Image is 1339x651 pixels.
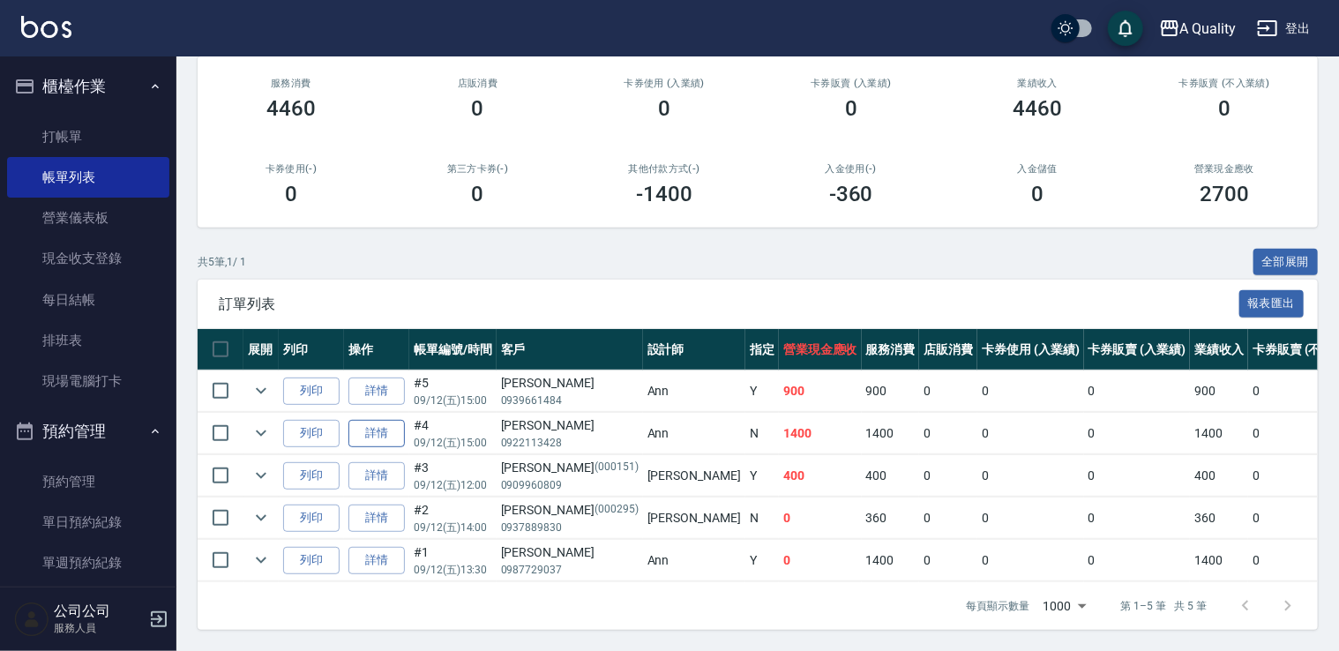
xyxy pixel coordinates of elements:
h3: 0 [472,182,484,206]
p: 09/12 (五) 12:00 [414,477,492,493]
button: expand row [248,547,274,573]
h3: -1400 [636,182,692,206]
td: 900 [1190,370,1248,412]
td: 900 [779,370,862,412]
h2: 業績收入 [966,78,1111,89]
p: 每頁顯示數量 [966,598,1029,614]
p: 第 1–5 筆 共 5 筆 [1121,598,1207,614]
h2: 卡券販賣 (不入業績) [1152,78,1297,89]
h3: -360 [829,182,873,206]
td: 0 [977,540,1084,581]
td: 360 [862,498,920,539]
h2: 入金儲值 [966,163,1111,175]
p: 09/12 (五) 14:00 [414,520,492,535]
a: 單日預約紀錄 [7,502,169,542]
h3: 0 [1218,96,1231,121]
a: 單週預約紀錄 [7,542,169,583]
td: 0 [977,413,1084,454]
td: 1400 [1190,413,1248,454]
p: 0909960809 [501,477,639,493]
td: 0 [1084,498,1191,539]
span: 訂單列表 [219,296,1239,313]
p: 服務人員 [54,620,144,636]
p: 09/12 (五) 15:00 [414,435,492,451]
p: 09/12 (五) 15:00 [414,393,492,408]
td: 0 [1084,540,1191,581]
p: 共 5 筆, 1 / 1 [198,254,246,270]
img: Person [14,602,49,637]
a: 排班表 [7,320,169,361]
th: 卡券使用 (入業績) [977,329,1084,370]
td: #2 [409,498,497,539]
button: 列印 [283,547,340,574]
td: 400 [779,455,862,497]
td: 0 [1084,413,1191,454]
td: 400 [862,455,920,497]
button: A Quality [1152,11,1244,47]
a: 詳情 [348,378,405,405]
td: Ann [643,413,745,454]
td: 0 [977,498,1084,539]
h5: 公司公司 [54,602,144,620]
th: 服務消費 [862,329,920,370]
h3: 4460 [266,96,316,121]
button: 列印 [283,462,340,490]
a: 每日結帳 [7,280,169,320]
td: 360 [1190,498,1248,539]
h3: 2700 [1200,182,1249,206]
a: 打帳單 [7,116,169,157]
h2: 卡券販賣 (入業績) [779,78,924,89]
h3: 0 [285,182,297,206]
td: 0 [919,540,977,581]
h2: 店販消費 [406,78,550,89]
a: 帳單列表 [7,157,169,198]
a: 現金收支登錄 [7,238,169,279]
a: 詳情 [348,505,405,532]
td: Y [745,455,779,497]
td: 0 [779,540,862,581]
td: 0 [919,370,977,412]
h2: 營業現金應收 [1152,163,1297,175]
div: [PERSON_NAME] [501,374,639,393]
p: (000151) [595,459,639,477]
td: N [745,498,779,539]
td: N [745,413,779,454]
td: #4 [409,413,497,454]
h2: 卡券使用 (入業績) [592,78,737,89]
p: 0937889830 [501,520,639,535]
p: 0987729037 [501,562,639,578]
td: [PERSON_NAME] [643,498,745,539]
button: 預約管理 [7,408,169,454]
td: Ann [643,540,745,581]
button: expand row [248,378,274,404]
div: A Quality [1180,18,1237,40]
button: save [1108,11,1143,46]
button: 列印 [283,378,340,405]
a: 現場電腦打卡 [7,361,169,401]
td: 400 [1190,455,1248,497]
a: 詳情 [348,547,405,574]
h3: 0 [658,96,670,121]
th: 設計師 [643,329,745,370]
div: [PERSON_NAME] [501,416,639,435]
a: 詳情 [348,420,405,447]
h3: 服務消費 [219,78,363,89]
button: expand row [248,462,274,489]
td: 0 [977,455,1084,497]
th: 營業現金應收 [779,329,862,370]
a: 預約管理 [7,461,169,502]
td: 0 [1084,455,1191,497]
td: Ann [643,370,745,412]
td: Y [745,540,779,581]
button: expand row [248,505,274,531]
td: 1400 [779,413,862,454]
td: 1400 [862,540,920,581]
h3: 4460 [1014,96,1063,121]
h3: 0 [1031,182,1044,206]
h2: 卡券使用(-) [219,163,363,175]
button: 登出 [1250,12,1318,45]
td: 1400 [1190,540,1248,581]
a: 詳情 [348,462,405,490]
p: 09/12 (五) 13:30 [414,562,492,578]
td: #5 [409,370,497,412]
